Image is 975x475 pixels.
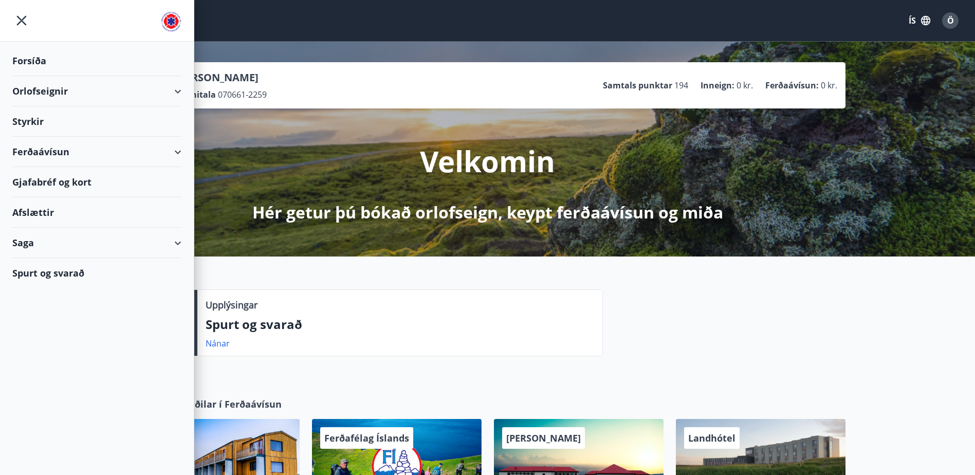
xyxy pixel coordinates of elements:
[161,11,181,32] img: union_logo
[603,80,672,91] p: Samtals punktar
[674,80,688,91] span: 194
[737,80,753,91] span: 0 kr.
[701,80,734,91] p: Inneign :
[12,46,181,76] div: Forsíða
[206,338,230,349] a: Nánar
[506,432,581,444] span: [PERSON_NAME]
[938,8,963,33] button: Ö
[12,258,181,288] div: Spurt og svarað
[252,201,723,224] p: Hér getur þú bókað orlofseign, keypt ferðaávísun og miða
[12,11,31,30] button: menu
[206,298,257,312] p: Upplýsingar
[947,15,954,26] span: Ö
[218,89,267,100] span: 070661-2259
[142,397,282,411] span: Samstarfsaðilar í Ferðaávísun
[175,89,216,100] p: Kennitala
[324,432,409,444] span: Ferðafélag Íslands
[12,167,181,197] div: Gjafabréf og kort
[12,76,181,106] div: Orlofseignir
[688,432,735,444] span: Landhótel
[206,316,594,333] p: Spurt og svarað
[420,141,555,180] p: Velkomin
[12,137,181,167] div: Ferðaávísun
[903,11,936,30] button: ÍS
[12,228,181,258] div: Saga
[12,197,181,228] div: Afslættir
[175,70,267,85] p: [PERSON_NAME]
[821,80,837,91] span: 0 kr.
[765,80,819,91] p: Ferðaávísun :
[12,106,181,137] div: Styrkir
